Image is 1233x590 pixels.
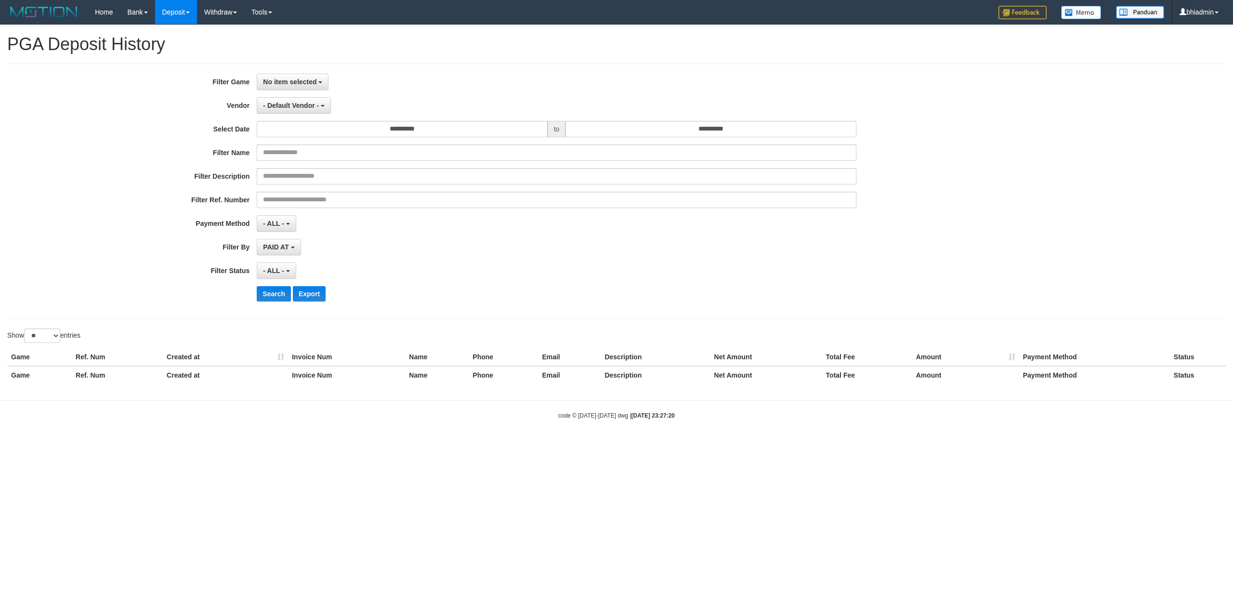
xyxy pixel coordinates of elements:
[7,328,80,343] label: Show entries
[469,366,538,384] th: Phone
[822,348,912,366] th: Total Fee
[998,6,1047,19] img: Feedback.jpg
[405,366,469,384] th: Name
[288,348,405,366] th: Invoice Num
[7,5,80,19] img: MOTION_logo.png
[163,348,288,366] th: Created at
[24,328,60,343] select: Showentries
[263,102,319,109] span: - Default Vendor -
[822,366,912,384] th: Total Fee
[7,35,1226,54] h1: PGA Deposit History
[912,348,1019,366] th: Amount
[257,215,296,232] button: - ALL -
[1061,6,1102,19] img: Button%20Memo.svg
[601,348,710,366] th: Description
[1019,366,1170,384] th: Payment Method
[405,348,469,366] th: Name
[257,239,301,255] button: PAID AT
[7,366,72,384] th: Game
[263,243,289,251] span: PAID AT
[558,412,675,419] small: code © [DATE]-[DATE] dwg |
[601,366,710,384] th: Description
[72,366,163,384] th: Ref. Num
[469,348,538,366] th: Phone
[1170,366,1226,384] th: Status
[7,348,72,366] th: Game
[538,366,601,384] th: Email
[1019,348,1170,366] th: Payment Method
[548,121,566,137] span: to
[163,366,288,384] th: Created at
[710,366,822,384] th: Net Amount
[257,74,328,90] button: No item selected
[293,286,326,302] button: Export
[631,412,675,419] strong: [DATE] 23:27:20
[72,348,163,366] th: Ref. Num
[263,267,284,275] span: - ALL -
[263,220,284,227] span: - ALL -
[263,78,316,86] span: No item selected
[710,348,822,366] th: Net Amount
[912,366,1019,384] th: Amount
[257,286,291,302] button: Search
[257,97,331,114] button: - Default Vendor -
[257,262,296,279] button: - ALL -
[1116,6,1164,19] img: panduan.png
[1170,348,1226,366] th: Status
[538,348,601,366] th: Email
[288,366,405,384] th: Invoice Num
